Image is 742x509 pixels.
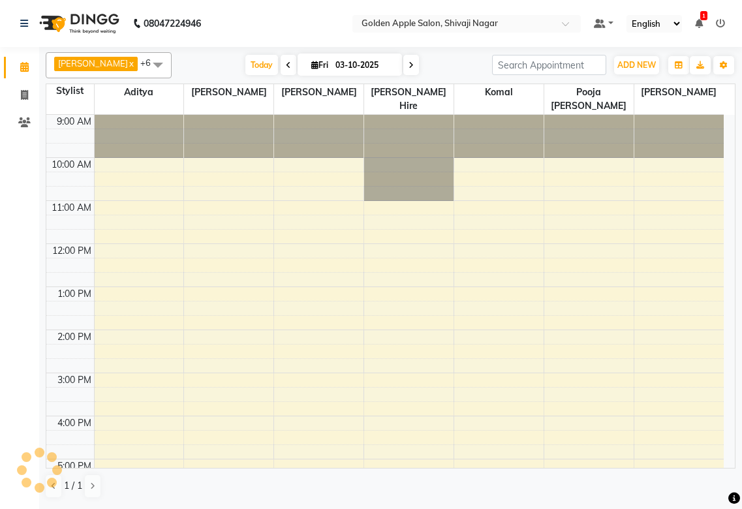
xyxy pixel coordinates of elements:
div: 9:00 AM [54,115,94,129]
span: ADD NEW [617,60,656,70]
span: 1 / 1 [64,479,82,493]
span: [PERSON_NAME] [58,58,128,69]
span: [PERSON_NAME] [184,84,273,100]
input: 2025-10-03 [332,55,397,75]
div: 5:00 PM [55,459,94,473]
span: Aditya [95,84,184,100]
div: 1:00 PM [55,287,94,301]
span: 1 [700,11,707,20]
div: 3:00 PM [55,373,94,387]
div: 11:00 AM [49,201,94,215]
span: [PERSON_NAME] [634,84,724,100]
div: 2:00 PM [55,330,94,344]
div: 10:00 AM [49,158,94,172]
span: komal [454,84,544,100]
div: Stylist [46,84,94,98]
span: Fri [308,60,332,70]
span: pooja [PERSON_NAME] [544,84,634,114]
img: logo [33,5,123,42]
input: Search Appointment [492,55,606,75]
span: [PERSON_NAME] Hire [364,84,454,114]
span: Today [245,55,278,75]
button: ADD NEW [614,56,659,74]
span: [PERSON_NAME] [274,84,363,100]
a: x [128,58,134,69]
div: 4:00 PM [55,416,94,430]
a: 1 [695,18,703,29]
b: 08047224946 [144,5,201,42]
div: 12:00 PM [50,244,94,258]
span: +6 [140,57,161,68]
